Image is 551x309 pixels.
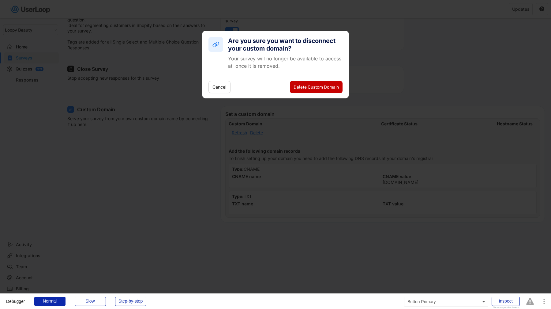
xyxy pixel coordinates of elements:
div: Your survey will no longer be available to access at once it is removed. [228,55,343,70]
div: Button Primary [404,297,488,307]
button: Cancel [208,81,231,93]
h6: Are you sure you want to disconnect your custom domain? [228,37,343,52]
div: Show responsive boxes [492,306,520,309]
div: Debugger [6,294,25,303]
div: Inspect [492,297,520,306]
div: Step-by-step [115,297,146,306]
button: Delete Custom Domain [290,81,343,93]
div: Slow [75,297,106,306]
div: Normal [34,297,66,306]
